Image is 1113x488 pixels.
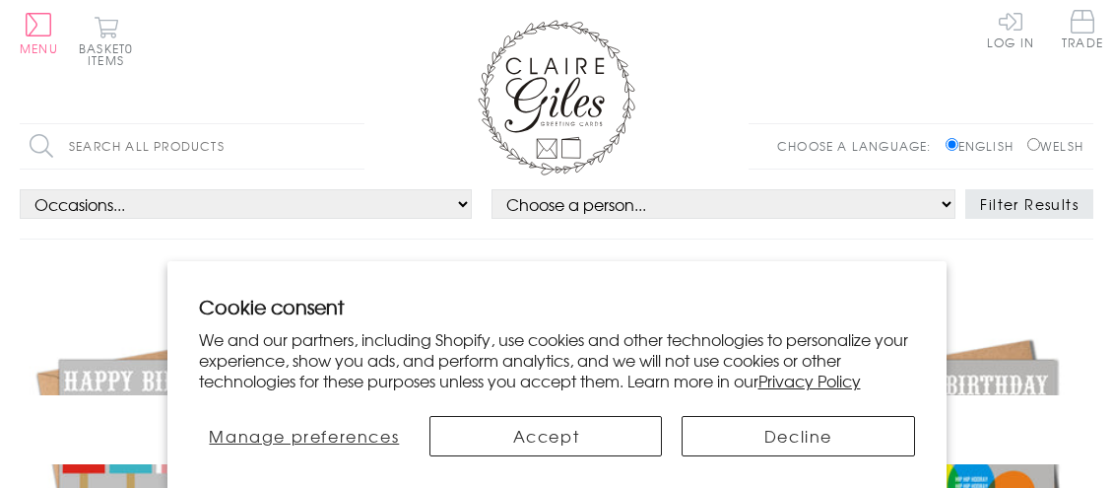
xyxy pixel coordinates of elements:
[478,20,635,175] img: Claire Giles Greetings Cards
[1062,10,1103,52] a: Trade
[1062,10,1103,48] span: Trade
[199,293,915,320] h2: Cookie consent
[777,137,942,155] p: Choose a language:
[421,259,692,300] h1: Hatful of Happy
[198,416,410,456] button: Manage preferences
[88,39,133,69] span: 0 items
[429,416,662,456] button: Accept
[209,424,399,448] span: Manage preferences
[345,124,364,169] input: Search
[1027,137,1083,155] label: Welsh
[946,138,958,151] input: English
[946,137,1023,155] label: English
[79,16,133,66] button: Basket0 items
[987,10,1034,48] a: Log In
[1027,138,1040,151] input: Welsh
[682,416,914,456] button: Decline
[20,124,364,169] input: Search all products
[20,13,58,54] button: Menu
[20,39,58,57] span: Menu
[199,329,915,390] p: We and our partners, including Shopify, use cookies and other technologies to personalize your ex...
[758,369,861,392] a: Privacy Policy
[965,189,1093,219] button: Filter Results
